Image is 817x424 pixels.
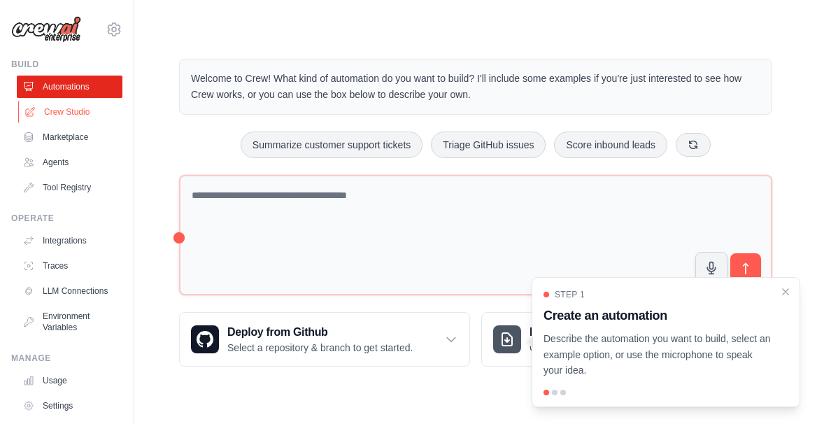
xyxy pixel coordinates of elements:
[17,229,122,252] a: Integrations
[17,395,122,417] a: Settings
[11,16,81,43] img: Logo
[17,280,122,302] a: LLM Connections
[780,286,791,297] button: Close walkthrough
[227,324,413,341] h3: Deploy from Github
[17,305,122,339] a: Environment Variables
[17,76,122,98] a: Automations
[227,341,413,355] p: Select a repository & branch to get started.
[555,289,585,300] span: Step 1
[530,341,648,355] p: Choose a zip file to upload.
[17,176,122,199] a: Tool Registry
[544,306,772,325] h3: Create an automation
[191,71,760,103] p: Welcome to Crew! What kind of automation do you want to build? I'll include some examples if you'...
[17,255,122,277] a: Traces
[530,324,648,341] h3: Deploy from zip file
[17,126,122,148] a: Marketplace
[554,132,667,158] button: Score inbound leads
[11,353,122,364] div: Manage
[18,101,124,123] a: Crew Studio
[747,357,817,424] iframe: Chat Widget
[544,331,772,379] p: Describe the automation you want to build, select an example option, or use the microphone to spe...
[17,151,122,174] a: Agents
[241,132,422,158] button: Summarize customer support tickets
[17,369,122,392] a: Usage
[11,59,122,70] div: Build
[11,213,122,224] div: Operate
[431,132,546,158] button: Triage GitHub issues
